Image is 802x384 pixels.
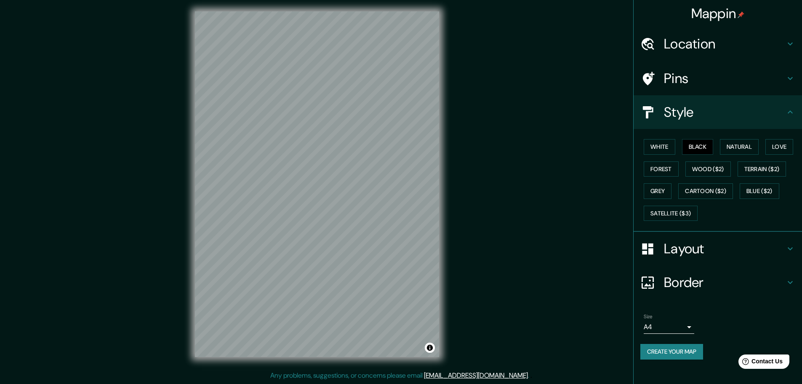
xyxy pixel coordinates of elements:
[738,161,786,177] button: Terrain ($2)
[685,161,731,177] button: Wood ($2)
[740,183,779,199] button: Blue ($2)
[644,206,698,221] button: Satellite ($3)
[195,11,439,357] canvas: Map
[634,62,802,95] div: Pins
[644,320,694,334] div: A4
[644,139,675,155] button: White
[664,104,785,121] h4: Style
[530,371,532,381] div: .
[664,70,785,87] h4: Pins
[424,371,528,380] a: [EMAIL_ADDRESS][DOMAIN_NAME]
[644,183,671,199] button: Grey
[678,183,733,199] button: Cartoon ($2)
[634,266,802,299] div: Border
[691,5,745,22] h4: Mappin
[634,27,802,61] div: Location
[634,232,802,266] div: Layout
[664,35,785,52] h4: Location
[720,139,759,155] button: Natural
[664,274,785,291] h4: Border
[529,371,530,381] div: .
[644,313,653,320] label: Size
[738,11,744,18] img: pin-icon.png
[634,95,802,129] div: Style
[664,240,785,257] h4: Layout
[644,161,679,177] button: Forest
[727,351,793,375] iframe: Help widget launcher
[270,371,529,381] p: Any problems, suggestions, or concerns please email .
[682,139,714,155] button: Black
[425,343,435,353] button: Toggle attribution
[765,139,793,155] button: Love
[640,344,703,360] button: Create your map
